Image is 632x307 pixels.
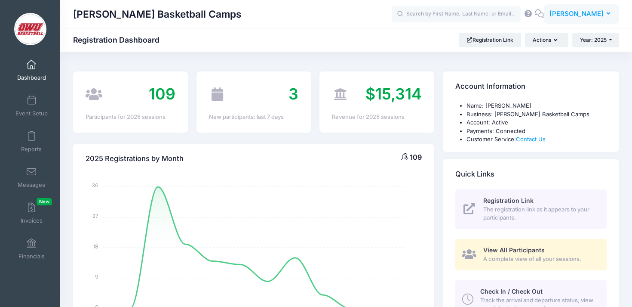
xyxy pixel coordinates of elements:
[18,181,45,189] span: Messages
[332,113,422,121] div: Revenue for 2025 sessions
[209,113,299,121] div: New participants: last 7 days
[466,135,607,144] li: Customer Service:
[288,84,298,103] span: 3
[466,102,607,110] li: Name: [PERSON_NAME]
[11,198,52,228] a: InvoicesNew
[410,153,422,161] span: 109
[466,110,607,119] li: Business: [PERSON_NAME] Basketball Camps
[11,234,52,264] a: Financials
[483,246,545,254] span: View All Participants
[11,91,52,121] a: Event Setup
[455,239,607,270] a: View All Participants A complete view of all your sessions.
[92,182,99,189] tspan: 36
[455,74,525,99] h4: Account Information
[572,33,619,47] button: Year: 2025
[73,4,242,24] h1: [PERSON_NAME] Basketball Camps
[516,136,546,143] a: Contact Us
[480,288,543,295] span: Check In / Check Out
[17,74,46,81] span: Dashboard
[94,242,99,250] tspan: 18
[365,84,422,103] span: $15,314
[93,212,99,220] tspan: 27
[86,146,184,171] h4: 2025 Registrations by Month
[18,253,45,260] span: Financials
[15,110,48,117] span: Event Setup
[21,217,43,224] span: Invoices
[580,37,607,43] span: Year: 2025
[544,4,619,24] button: [PERSON_NAME]
[73,35,167,44] h1: Registration Dashboard
[455,189,607,229] a: Registration Link The registration link as it appears to your participants.
[86,113,175,121] div: Participants for 2025 sessions
[455,162,494,186] h4: Quick Links
[21,146,42,153] span: Reports
[11,127,52,157] a: Reports
[549,9,604,19] span: [PERSON_NAME]
[525,33,568,47] button: Actions
[466,118,607,127] li: Account: Active
[459,33,521,47] a: Registration Link
[37,198,52,205] span: New
[483,197,534,204] span: Registration Link
[149,84,175,103] span: 109
[483,255,597,264] span: A complete view of all your sessions.
[11,162,52,192] a: Messages
[392,6,521,23] input: Search by First Name, Last Name, or Email...
[14,13,46,45] img: David Vogel Basketball Camps
[11,55,52,85] a: Dashboard
[95,273,99,280] tspan: 9
[483,205,597,222] span: The registration link as it appears to your participants.
[466,127,607,136] li: Payments: Connected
